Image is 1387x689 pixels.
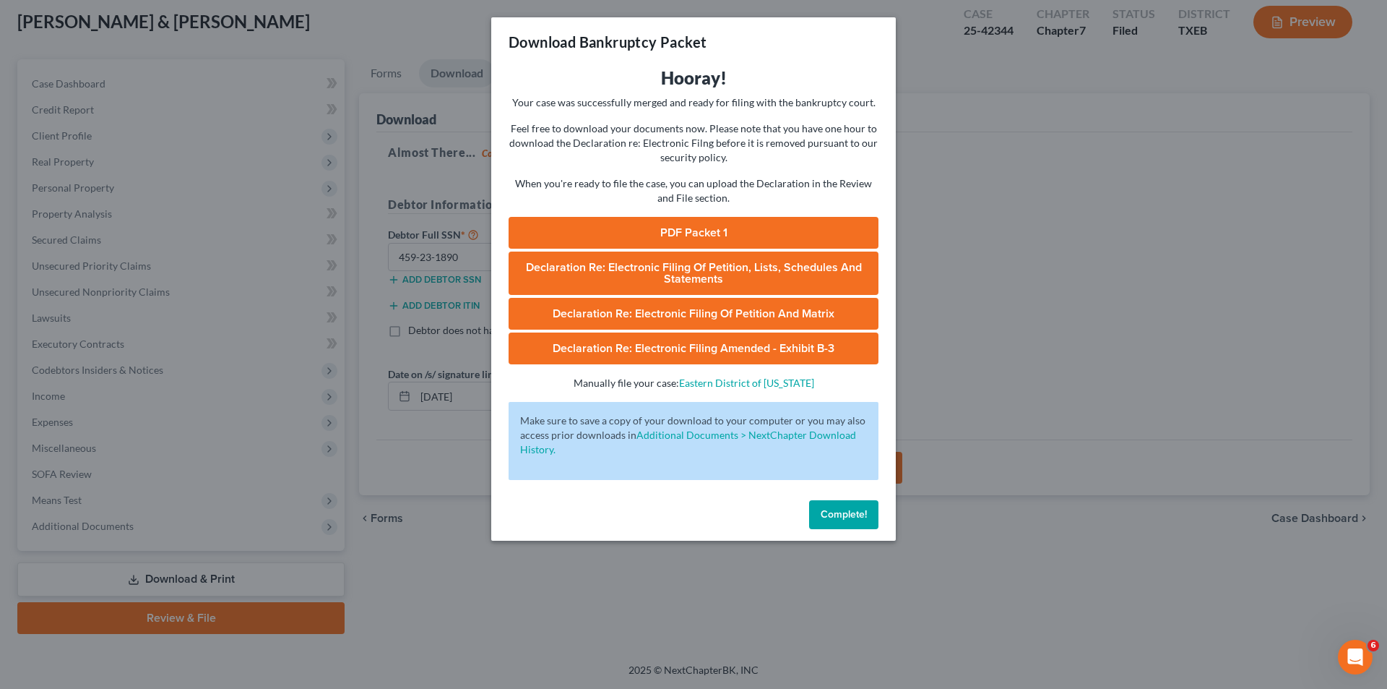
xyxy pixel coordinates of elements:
h3: Download Bankruptcy Packet [509,32,707,52]
a: Declaration Re: Electronic Filing of Petition, Lists, Schedules and Statements [509,252,878,295]
p: When you're ready to file the case, you can upload the Declaration in the Review and File section. [509,176,878,205]
span: Complete! [821,508,867,521]
h3: Hooray! [509,67,878,90]
p: Your case was successfully merged and ready for filing with the bankruptcy court. [509,95,878,110]
a: Declaration Re: Electronic Filing Amended - Exhibit B-3 [509,333,878,364]
span: 6 [1367,640,1379,651]
p: Manually file your case: [509,376,878,390]
span: Declaration Re: Electronic Filing of Petition, Lists, Schedules and Statements [526,260,862,286]
iframe: Intercom live chat [1338,640,1373,675]
a: PDF Packet 1 [509,217,878,249]
p: Feel free to download your documents now. Please note that you have one hour to download the Decl... [509,121,878,165]
button: Complete! [809,500,878,529]
p: Make sure to save a copy of your download to your computer or you may also access prior downloads in [520,414,867,457]
a: Declaration Re: Electronic Filing of Petition and Matrix [509,298,878,330]
a: Additional Documents > NextChapter Download History. [520,429,856,455]
a: Eastern District of [US_STATE] [679,377,814,389]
